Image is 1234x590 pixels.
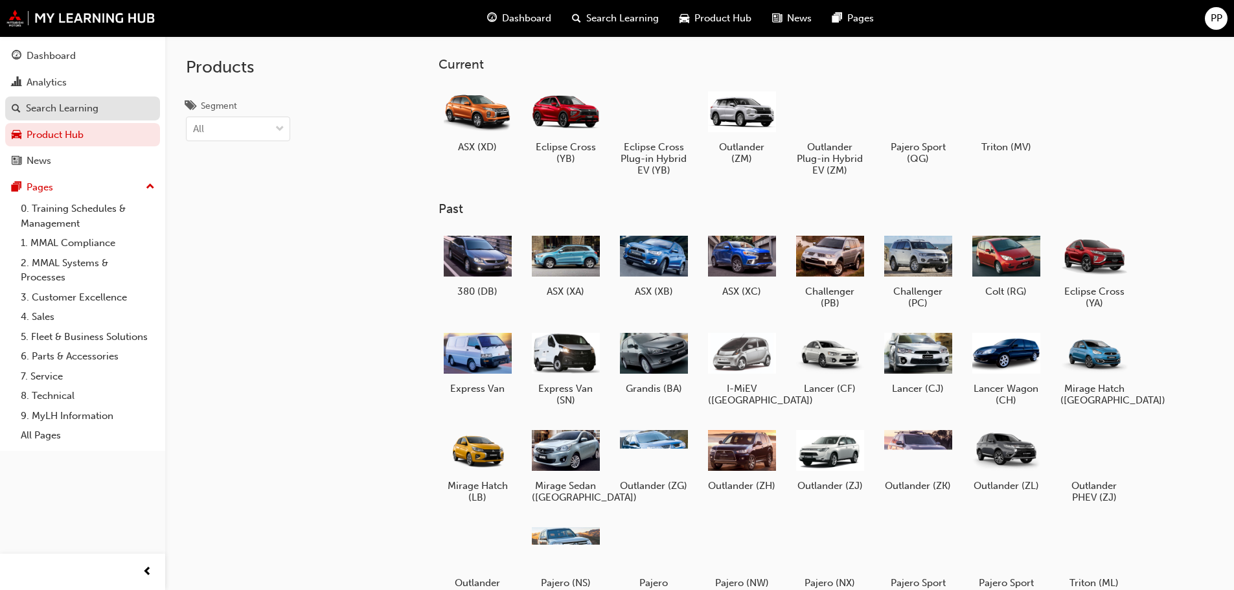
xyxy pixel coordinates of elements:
a: 380 (DB) [439,227,516,302]
a: 0. Training Schedules & Management [16,199,160,233]
a: All Pages [16,425,160,446]
div: All [193,122,204,137]
a: guage-iconDashboard [477,5,562,32]
a: Search Learning [5,96,160,120]
h5: Outlander Plug-in Hybrid EV (ZM) [796,141,864,176]
span: Product Hub [694,11,751,26]
h5: Mirage Hatch (LB) [444,480,512,503]
h3: Current [439,57,1174,72]
div: Segment [201,100,237,113]
a: 8. Technical [16,386,160,406]
span: Dashboard [502,11,551,26]
h5: Express Van [444,383,512,394]
div: News [27,153,51,168]
h5: Outlander (ZL) [972,480,1040,492]
a: Eclipse Cross Plug-in Hybrid EV (YB) [615,82,692,181]
a: Outlander (ZK) [879,422,957,497]
span: PP [1211,11,1222,26]
h5: Mirage Hatch ([GEOGRAPHIC_DATA]) [1060,383,1128,406]
a: Eclipse Cross (YA) [1055,227,1133,314]
a: Mirage Hatch (LB) [439,422,516,508]
div: Search Learning [26,101,98,116]
span: search-icon [12,103,21,115]
h5: ASX (XB) [620,286,688,297]
a: Mirage Hatch ([GEOGRAPHIC_DATA]) [1055,324,1133,411]
h5: Triton (ML) [1060,577,1128,589]
span: chart-icon [12,77,21,89]
a: Colt (RG) [967,227,1045,302]
a: pages-iconPages [822,5,884,32]
img: mmal [6,10,155,27]
a: 3. Customer Excellence [16,288,160,308]
a: Challenger (PC) [879,227,957,314]
a: Grandis (BA) [615,324,692,400]
a: Outlander (ZJ) [791,422,869,497]
a: Lancer (CF) [791,324,869,400]
a: Outlander (ZH) [703,422,781,497]
h5: Challenger (PB) [796,286,864,309]
a: Express Van (SN) [527,324,604,411]
a: 1. MMAL Compliance [16,233,160,253]
a: Mirage Sedan ([GEOGRAPHIC_DATA]) [527,422,604,508]
h5: Express Van (SN) [532,383,600,406]
h5: Grandis (BA) [620,383,688,394]
h5: Eclipse Cross (YA) [1060,286,1128,309]
a: 6. Parts & Accessories [16,346,160,367]
a: ASX (XC) [703,227,781,302]
span: guage-icon [12,51,21,62]
a: Challenger (PB) [791,227,869,314]
h5: Triton (MV) [972,141,1040,153]
a: I-MiEV ([GEOGRAPHIC_DATA]) [703,324,781,411]
div: Dashboard [27,49,76,63]
a: Outlander (ZG) [615,422,692,497]
div: Analytics [27,75,67,90]
span: pages-icon [12,182,21,194]
a: Product Hub [5,123,160,147]
a: Express Van [439,324,516,400]
span: prev-icon [143,564,152,580]
a: ASX (XD) [439,82,516,157]
a: Analytics [5,71,160,95]
h5: Pajero (NX) [796,577,864,589]
button: DashboardAnalyticsSearch LearningProduct HubNews [5,41,160,176]
h5: Outlander (ZK) [884,480,952,492]
h5: Eclipse Cross Plug-in Hybrid EV (YB) [620,141,688,176]
h5: Challenger (PC) [884,286,952,309]
h5: ASX (XD) [444,141,512,153]
a: car-iconProduct Hub [669,5,762,32]
span: search-icon [572,10,581,27]
button: Pages [5,176,160,199]
h5: Eclipse Cross (YB) [532,141,600,165]
a: Outlander Plug-in Hybrid EV (ZM) [791,82,869,181]
span: car-icon [680,10,689,27]
span: news-icon [772,10,782,27]
span: car-icon [12,130,21,141]
div: Pages [27,180,53,195]
span: News [787,11,812,26]
h5: Pajero Sport (QG) [884,141,952,165]
a: Outlander PHEV (ZJ) [1055,422,1133,508]
h5: Pajero (NS) [532,577,600,589]
h2: Products [186,57,290,78]
a: Pajero Sport (QG) [879,82,957,169]
a: ASX (XA) [527,227,604,302]
span: guage-icon [487,10,497,27]
h5: Outlander (ZH) [708,480,776,492]
a: 4. Sales [16,307,160,327]
a: news-iconNews [762,5,822,32]
button: PP [1205,7,1228,30]
h5: Mirage Sedan ([GEOGRAPHIC_DATA]) [532,480,600,503]
h5: 380 (DB) [444,286,512,297]
h5: Colt (RG) [972,286,1040,297]
a: Outlander (ZL) [967,422,1045,497]
h5: ASX (XC) [708,286,776,297]
a: search-iconSearch Learning [562,5,669,32]
a: 9. MyLH Information [16,406,160,426]
a: Eclipse Cross (YB) [527,82,604,169]
h5: I-MiEV ([GEOGRAPHIC_DATA]) [708,383,776,406]
a: ASX (XB) [615,227,692,302]
h5: Pajero (NW) [708,577,776,589]
span: pages-icon [832,10,842,27]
